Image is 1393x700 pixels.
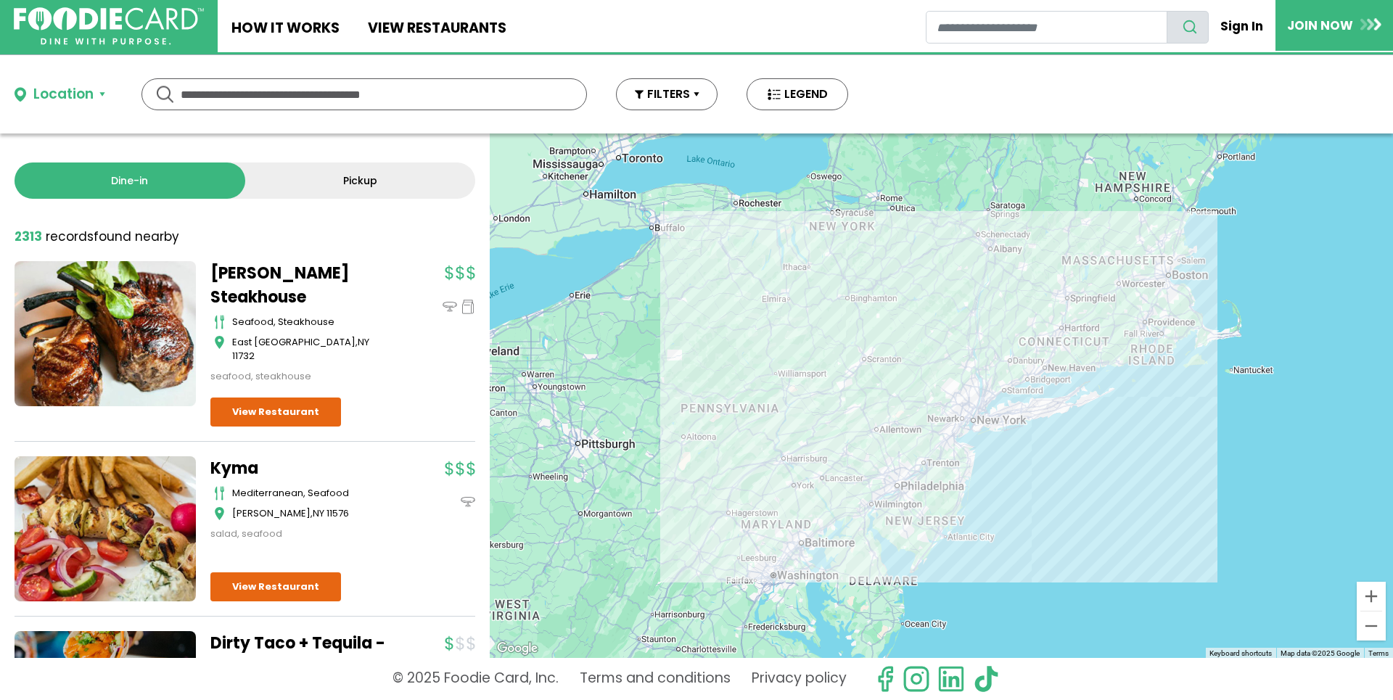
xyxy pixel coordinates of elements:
[493,639,541,658] a: Open this area in Google Maps (opens a new window)
[214,486,225,501] img: cutlery_icon.svg
[1167,11,1209,44] button: search
[358,335,369,349] span: NY
[1357,612,1386,641] button: Zoom out
[937,665,965,693] img: linkedin.svg
[210,456,392,480] a: Kyma
[1281,649,1360,657] span: Map data ©2025 Google
[214,506,225,521] img: map_icon.svg
[232,335,356,349] span: East [GEOGRAPHIC_DATA]
[232,506,392,521] div: ,
[313,506,324,520] span: NY
[326,506,349,520] span: 11576
[393,665,559,693] p: © 2025 Foodie Card, Inc.
[1209,10,1275,42] a: Sign In
[926,11,1167,44] input: restaurant search
[245,162,476,199] a: Pickup
[972,665,1000,693] img: tiktok.svg
[461,300,475,314] img: pickup_icon.svg
[232,315,392,329] div: seafood, steakhouse
[210,631,392,679] a: Dirty Taco + Tequila - Patchogue
[15,228,42,245] strong: 2313
[871,665,899,693] svg: check us out on facebook
[1357,582,1386,611] button: Zoom in
[443,300,457,314] img: dinein_icon.svg
[214,315,225,329] img: cutlery_icon.svg
[752,665,847,693] a: Privacy policy
[210,398,341,427] a: View Restaurant
[15,162,245,199] a: Dine-in
[493,639,541,658] img: Google
[210,572,341,601] a: View Restaurant
[210,527,392,541] div: salad, seafood
[232,335,392,363] div: ,
[14,7,204,46] img: FoodieCard; Eat, Drink, Save, Donate
[1209,648,1272,659] button: Keyboard shortcuts
[33,84,94,105] div: Location
[15,228,179,247] div: found nearby
[747,78,848,110] button: LEGEND
[15,84,105,105] button: Location
[210,261,392,309] a: [PERSON_NAME] Steakhouse
[214,335,225,350] img: map_icon.svg
[461,495,475,509] img: dinein_icon.svg
[232,506,311,520] span: [PERSON_NAME]
[232,349,255,363] span: 11732
[616,78,718,110] button: FILTERS
[210,369,392,384] div: seafood, steakhouse
[580,665,731,693] a: Terms and conditions
[232,486,392,501] div: mediterranean, seafood
[1368,649,1389,657] a: Terms
[46,228,94,245] span: records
